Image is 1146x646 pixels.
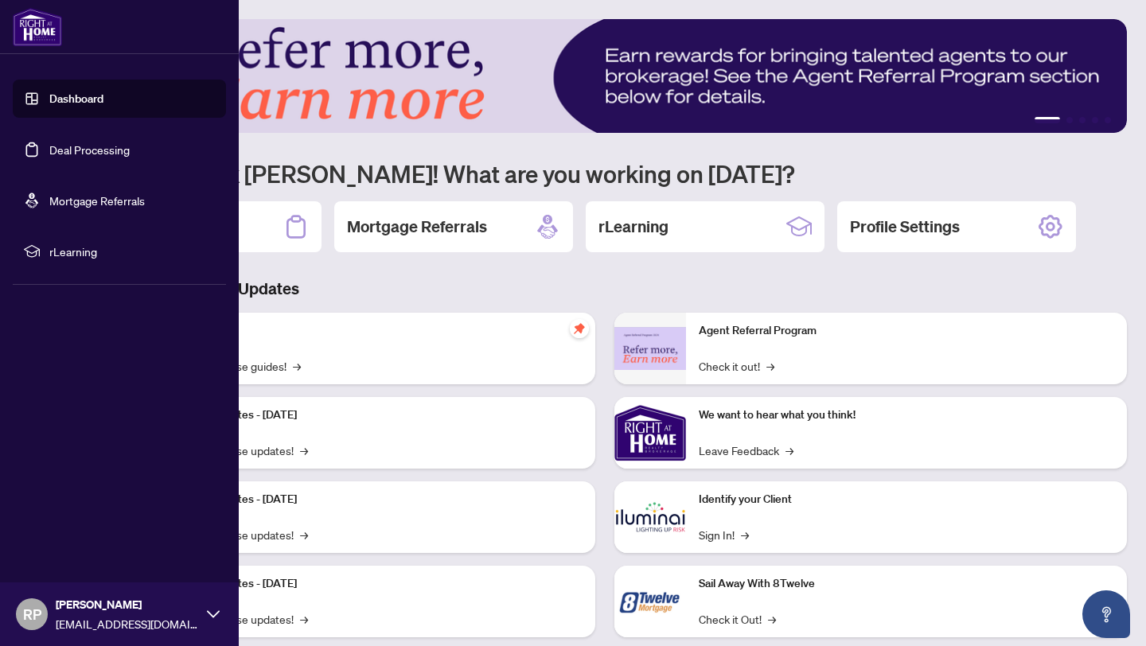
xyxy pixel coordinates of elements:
a: Dashboard [49,91,103,106]
p: Self-Help [167,322,583,340]
p: Identify your Client [699,491,1114,508]
button: Open asap [1082,590,1130,638]
img: Identify your Client [614,481,686,553]
a: Check it Out!→ [699,610,776,628]
a: Leave Feedback→ [699,442,793,459]
h2: Profile Settings [850,216,960,238]
h2: rLearning [598,216,668,238]
span: → [300,442,308,459]
a: Mortgage Referrals [49,193,145,208]
img: Agent Referral Program [614,327,686,371]
span: → [300,610,308,628]
span: → [785,442,793,459]
img: Sail Away With 8Twelve [614,566,686,637]
span: rLearning [49,243,215,260]
span: [PERSON_NAME] [56,596,199,613]
img: logo [13,8,62,46]
h3: Brokerage & Industry Updates [83,278,1127,300]
button: 5 [1105,117,1111,123]
span: pushpin [570,319,589,338]
p: Sail Away With 8Twelve [699,575,1114,593]
button: 4 [1092,117,1098,123]
a: Check it out!→ [699,357,774,375]
h2: Mortgage Referrals [347,216,487,238]
img: Slide 0 [83,19,1127,133]
a: Sign In!→ [699,526,749,543]
span: → [293,357,301,375]
p: We want to hear what you think! [699,407,1114,424]
img: We want to hear what you think! [614,397,686,469]
span: → [741,526,749,543]
p: Agent Referral Program [699,322,1114,340]
a: Deal Processing [49,142,130,157]
span: → [768,610,776,628]
span: → [300,526,308,543]
button: 2 [1066,117,1073,123]
button: 3 [1079,117,1086,123]
h1: Welcome back [PERSON_NAME]! What are you working on [DATE]? [83,158,1127,189]
p: Platform Updates - [DATE] [167,575,583,593]
p: Platform Updates - [DATE] [167,491,583,508]
span: [EMAIL_ADDRESS][DOMAIN_NAME] [56,615,199,632]
span: → [766,357,774,375]
span: RP [23,603,41,625]
p: Platform Updates - [DATE] [167,407,583,424]
button: 1 [1035,117,1060,123]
